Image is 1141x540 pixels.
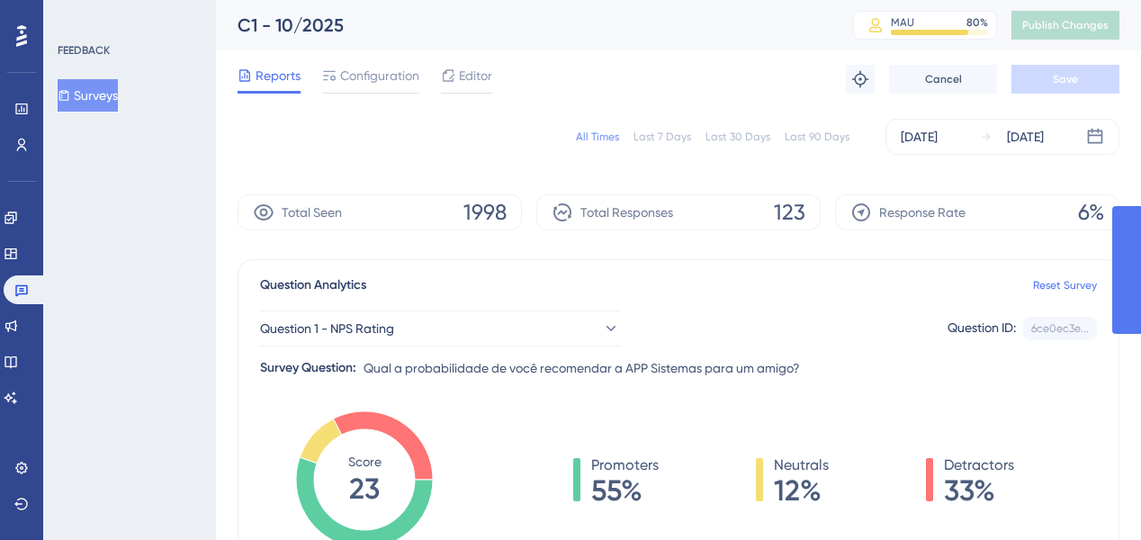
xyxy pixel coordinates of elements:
div: Last 7 Days [633,130,691,144]
span: Response Rate [879,202,966,223]
div: C1 - 10/2025 [238,13,808,38]
button: Surveys [58,79,118,112]
span: Question Analytics [260,274,366,296]
div: [DATE] [1007,126,1044,148]
div: Survey Question: [260,357,356,379]
button: Save [1011,65,1119,94]
iframe: UserGuiding AI Assistant Launcher [1065,469,1119,523]
span: Publish Changes [1022,18,1109,32]
div: [DATE] [901,126,938,148]
tspan: Score [348,454,382,469]
span: Editor [459,65,492,86]
span: Qual a probabilidade de você recomendar a APP Sistemas para um amigo? [364,357,800,379]
span: Total Responses [580,202,673,223]
span: 12% [774,476,829,505]
button: Publish Changes [1011,11,1119,40]
span: 1998 [463,198,507,227]
div: MAU [891,15,914,30]
div: All Times [576,130,619,144]
button: Cancel [889,65,997,94]
span: Question 1 - NPS Rating [260,318,394,339]
div: FEEDBACK [58,43,110,58]
span: Save [1053,72,1078,86]
a: Reset Survey [1033,278,1097,292]
span: Neutrals [774,454,829,476]
tspan: 23 [349,472,380,506]
div: Question ID: [948,317,1016,340]
span: 123 [774,198,805,227]
span: 33% [944,476,1014,505]
div: 6ce0ec3e... [1031,321,1089,336]
span: Total Seen [282,202,342,223]
span: Reports [256,65,301,86]
div: Last 90 Days [785,130,849,144]
span: 6% [1078,198,1104,227]
span: Detractors [944,454,1014,476]
span: Promoters [591,454,659,476]
button: Question 1 - NPS Rating [260,310,620,346]
div: 80 % [966,15,988,30]
span: 55% [591,476,659,505]
span: Configuration [340,65,419,86]
span: Cancel [925,72,962,86]
div: Last 30 Days [705,130,770,144]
